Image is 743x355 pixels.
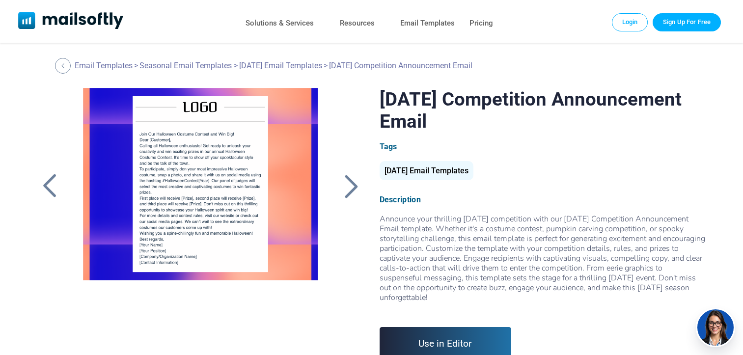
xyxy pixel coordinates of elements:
div: Tags [380,142,706,151]
div: [DATE] Email Templates [380,161,473,180]
a: Back [55,58,73,74]
a: Pricing [469,16,493,30]
a: [DATE] Email Templates [380,170,473,174]
a: Email Templates [400,16,455,30]
div: Description [380,195,706,204]
a: Resources [340,16,375,30]
a: [DATE] Email Templates [239,61,322,70]
div: Announce your thrilling [DATE] competition with our [DATE] Competition Announcement Email templat... [380,214,706,312]
a: Mailsoftly [18,12,124,31]
a: Back [37,173,62,199]
a: Back [339,173,364,199]
h1: [DATE] Competition Announcement Email [380,88,706,132]
a: Halloween Competition Announcement Email [70,88,331,333]
a: Email Templates [75,61,133,70]
a: Login [612,13,648,31]
a: Trial [653,13,721,31]
a: Solutions & Services [246,16,314,30]
a: Seasonal Email Templates [139,61,232,70]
